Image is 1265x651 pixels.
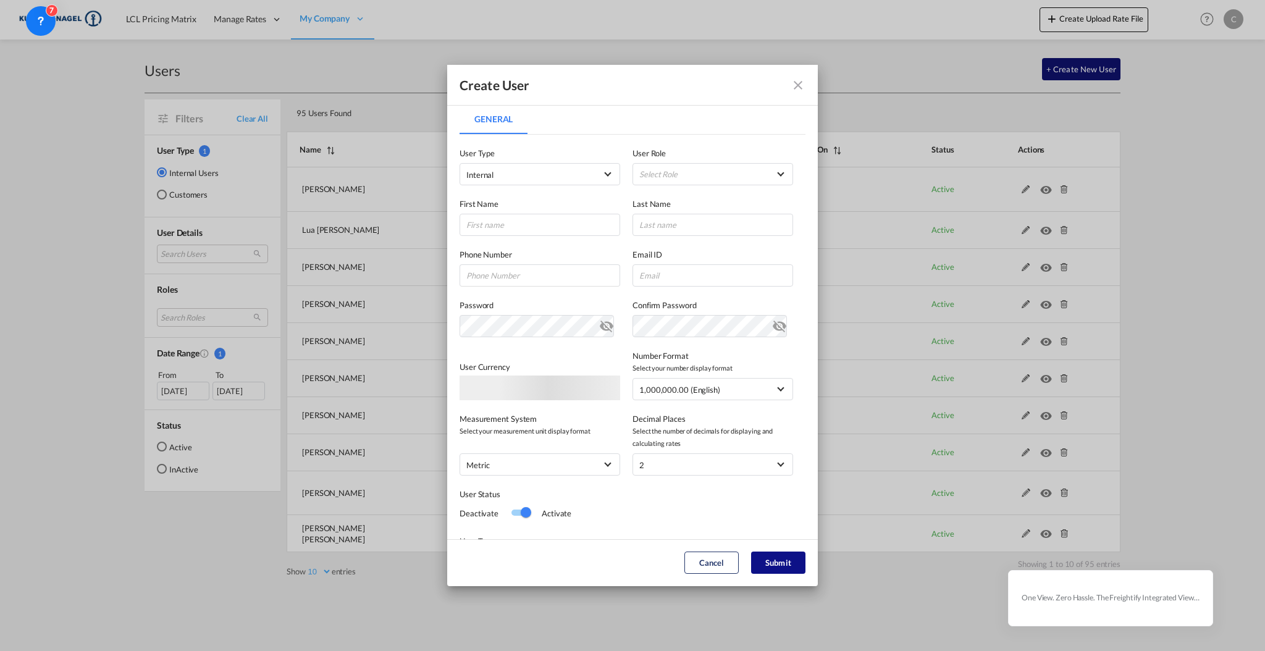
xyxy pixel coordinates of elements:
[632,264,793,287] input: Email
[632,214,793,236] input: Last name
[466,170,494,180] span: Internal
[460,299,620,311] label: Password
[599,316,614,331] md-icon: icon-eye-off
[632,413,793,425] label: Decimal Places
[632,248,793,261] label: Email ID
[460,362,510,372] label: User Currency
[460,264,620,287] input: Phone Number
[460,163,620,185] md-select: company type of user: Internal
[632,350,793,362] label: Number Format
[460,198,620,210] label: First Name
[511,504,529,523] md-switch: Switch 1
[460,413,620,425] label: Measurement System
[684,552,739,574] button: Cancel
[460,104,540,134] md-pagination-wrapper: Use the left and right arrow keys to navigate between tabs
[632,299,793,311] label: Confirm Password
[460,147,620,159] label: User Type
[460,507,511,519] div: Deactivate
[639,460,644,470] div: 2
[460,425,620,437] span: Select your measurement unit display format
[751,552,805,574] button: Submit
[447,65,818,586] md-dialog: General General ...
[772,316,787,331] md-icon: icon-eye-off
[632,362,793,374] span: Select your number display format
[460,488,632,500] div: User Status
[632,147,793,159] label: User Role
[466,460,489,470] div: metric
[632,163,793,185] md-select: {{(ctrl.parent.createData.viewShipper && !ctrl.parent.createData.user_data.role_id) ? 'N/A' : 'Se...
[529,507,571,519] div: Activate
[786,73,810,98] button: icon-close fg-AAA8AD
[632,198,793,210] label: Last Name
[632,425,793,450] span: Select the number of decimals for displaying and calculating rates
[791,78,805,93] md-icon: icon-close fg-AAA8AD
[460,104,527,134] md-tab-item: General
[639,385,720,395] div: 1,000,000.00 (English)
[460,214,620,236] input: First name
[460,248,620,261] label: Phone Number
[460,535,805,547] div: User Team
[460,77,529,93] div: Create User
